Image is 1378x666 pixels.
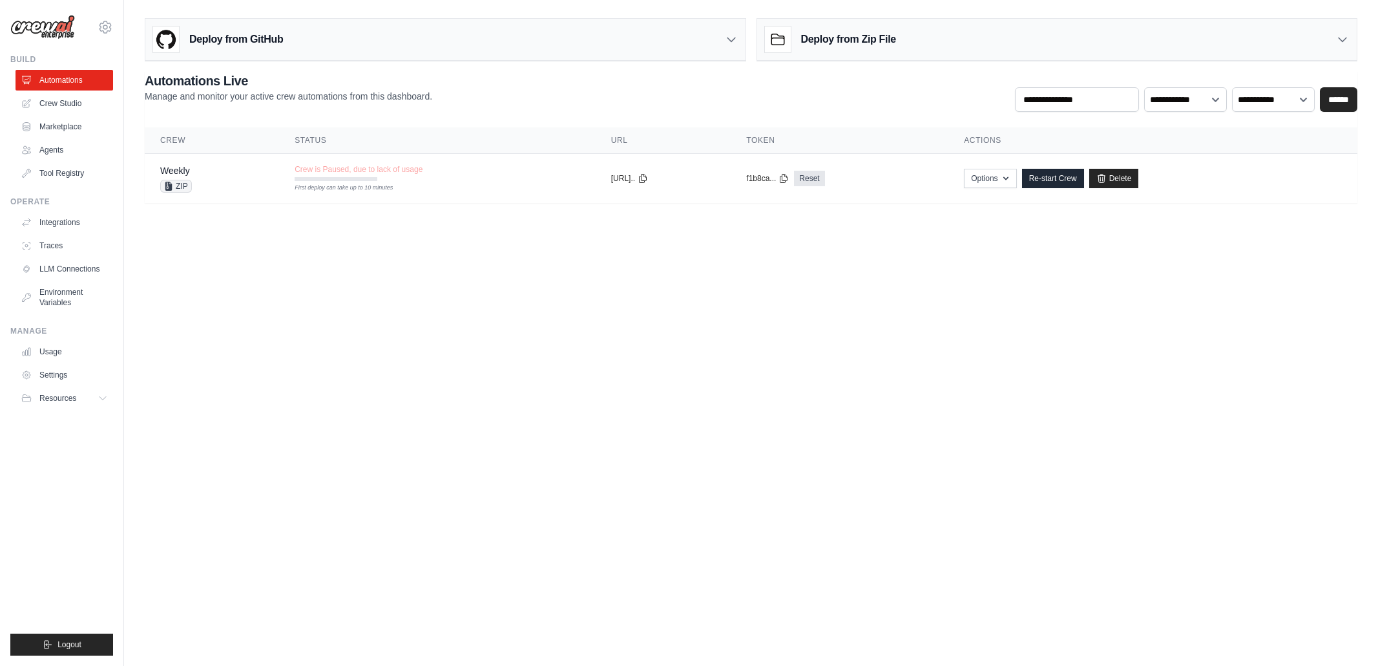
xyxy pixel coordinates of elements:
a: Traces [16,235,113,256]
button: f1b8ca... [746,173,789,184]
div: Build [10,54,113,65]
button: Resources [16,388,113,409]
div: Manage [10,326,113,336]
a: Integrations [16,212,113,233]
img: Logo [10,15,75,39]
a: Automations [16,70,113,91]
a: Re-start Crew [1022,169,1084,188]
th: Status [279,127,596,154]
span: Crew is Paused, due to lack of usage [295,164,423,175]
a: Weekly [160,166,190,176]
div: Operate [10,197,113,207]
span: ZIP [160,180,192,193]
a: Usage [16,341,113,362]
a: Environment Variables [16,282,113,313]
button: Logout [10,634,113,656]
h2: Automations Live [145,72,432,90]
th: Crew [145,127,279,154]
a: Marketplace [16,116,113,137]
a: Delete [1089,169,1139,188]
button: Options [964,169,1016,188]
h3: Deploy from GitHub [189,32,283,47]
a: Reset [794,171,824,186]
a: Agents [16,140,113,160]
a: Tool Registry [16,163,113,184]
th: URL [596,127,731,154]
span: Logout [57,639,81,650]
img: GitHub Logo [153,27,179,52]
a: Settings [16,365,113,385]
a: Crew Studio [16,93,113,114]
div: First deploy can take up to 10 minutes [295,184,377,193]
th: Token [731,127,948,154]
span: Resources [39,393,76,403]
p: Manage and monitor your active crew automations from this dashboard. [145,90,432,103]
a: LLM Connections [16,259,113,279]
th: Actions [948,127,1357,154]
h3: Deploy from Zip File [801,32,896,47]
